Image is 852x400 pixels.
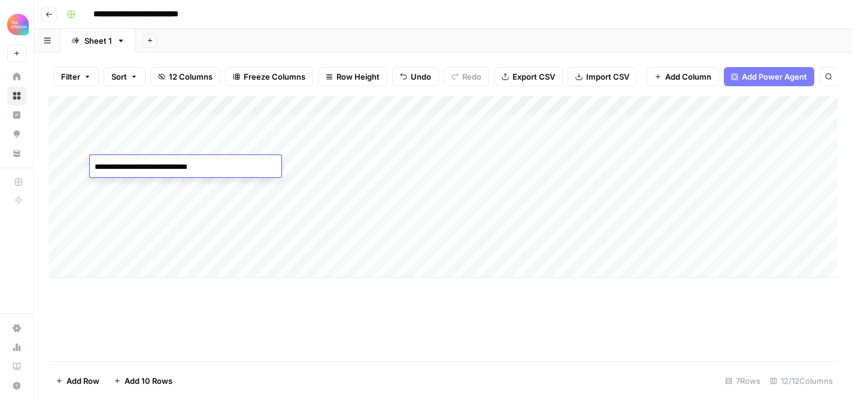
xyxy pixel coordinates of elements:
[7,86,26,105] a: Browse
[494,67,563,86] button: Export CSV
[411,71,431,83] span: Undo
[111,71,127,83] span: Sort
[125,375,172,387] span: Add 10 Rows
[7,14,29,35] img: Alliance Logo
[513,71,555,83] span: Export CSV
[7,144,26,163] a: Your Data
[318,67,387,86] button: Row Height
[586,71,629,83] span: Import CSV
[7,10,26,40] button: Workspace: Alliance
[462,71,481,83] span: Redo
[392,67,439,86] button: Undo
[7,357,26,376] a: Learning Hub
[7,67,26,86] a: Home
[724,67,814,86] button: Add Power Agent
[7,319,26,338] a: Settings
[48,371,107,390] button: Add Row
[720,371,765,390] div: 7 Rows
[61,71,80,83] span: Filter
[104,67,145,86] button: Sort
[61,29,135,53] a: Sheet 1
[742,71,807,83] span: Add Power Agent
[244,71,305,83] span: Freeze Columns
[665,71,711,83] span: Add Column
[568,67,637,86] button: Import CSV
[647,67,719,86] button: Add Column
[53,67,99,86] button: Filter
[169,71,213,83] span: 12 Columns
[66,375,99,387] span: Add Row
[150,67,220,86] button: 12 Columns
[7,338,26,357] a: Usage
[336,71,380,83] span: Row Height
[84,35,112,47] div: Sheet 1
[7,376,26,395] button: Help + Support
[107,371,180,390] button: Add 10 Rows
[444,67,489,86] button: Redo
[7,105,26,125] a: Insights
[225,67,313,86] button: Freeze Columns
[765,371,838,390] div: 12/12 Columns
[7,125,26,144] a: Opportunities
